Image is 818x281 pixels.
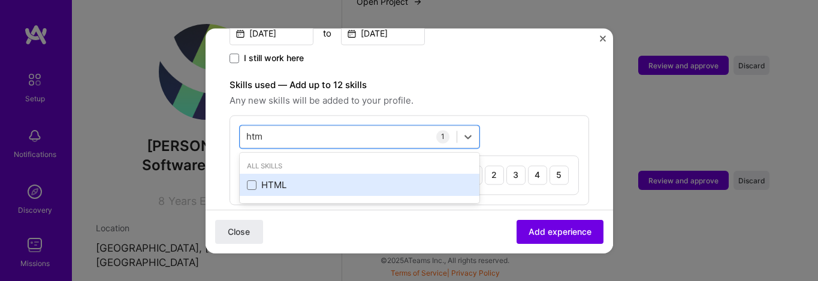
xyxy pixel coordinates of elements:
div: 4 [528,165,547,185]
div: 3 [506,165,526,185]
button: Close [600,35,606,48]
div: 5 [550,165,569,185]
span: I still work here [244,52,304,64]
span: Any new skills will be added to your profile. [230,93,589,108]
button: Close [215,219,263,243]
div: 2 [485,165,504,185]
label: Skills used — Add up to 12 skills [230,78,589,92]
span: Add experience [529,225,591,237]
div: All Skills [240,160,479,173]
button: Add experience [517,219,603,243]
div: 1 [436,130,449,143]
div: to [323,27,331,40]
span: Close [228,225,250,237]
input: Date [230,22,313,45]
div: HTML [247,179,472,192]
input: Date [341,22,425,45]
